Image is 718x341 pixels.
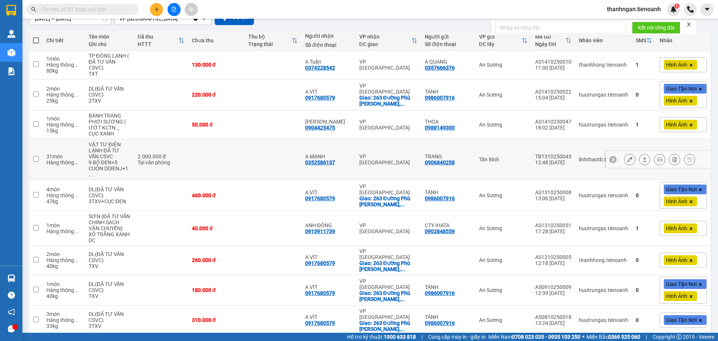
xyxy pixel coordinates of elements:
[535,59,571,65] div: AS1410250010
[134,31,188,51] th: Toggle SortBy
[675,3,678,9] span: 1
[248,34,292,40] div: Thu hộ
[305,153,352,159] div: A MẠNH
[305,159,335,165] div: 0352586137
[46,128,81,134] div: 15 kg
[401,266,405,272] span: ...
[171,7,177,12] span: file-add
[37,4,109,20] span: VP [GEOGRAPHIC_DATA]
[479,34,522,40] div: VP gửi
[535,284,571,290] div: AS0910250009
[425,59,472,65] div: A QUANG
[674,3,679,9] sup: 1
[425,65,455,71] div: 0357666376
[138,159,184,165] div: Tại văn phòng
[46,263,81,269] div: 40 kg
[636,92,652,98] div: 0
[535,89,571,95] div: AS1410250022
[305,320,335,326] div: 0917680579
[425,320,455,326] div: 0986007916
[356,31,421,51] th: Toggle SortBy
[535,41,565,47] div: Ngày ĐH
[425,159,455,165] div: 0906840258
[401,326,405,332] span: ...
[535,153,571,159] div: TB1310250043
[46,287,81,293] div: Hàng thông thường
[305,290,335,296] div: 0917680579
[687,6,694,13] img: phone-icon
[347,333,416,341] span: Hỗ trợ kỹ thuật:
[636,62,652,68] div: 1
[46,281,81,287] div: 1 món
[401,201,405,207] span: ...
[8,308,15,316] span: notification
[192,37,241,43] div: Chưa thu
[192,122,241,128] div: 50.000 đ
[89,159,130,177] div: 9 BÓ ĐEN+5 CUỘN DDIENJ+1 CUỘN TRÒN+9T VÀNG CHỮ XANH+1T TRẮNG CHỮ ĐỎ
[89,41,130,47] div: Ghi chú
[154,7,159,12] span: plus
[305,254,352,260] div: A VÍT
[89,53,130,71] div: TP ĐÔNG LẠNH ( ĐÃ TƯ VẤN CSVC)
[89,131,130,137] div: CỤC XANH
[632,31,656,51] th: Toggle SortBy
[359,195,417,207] div: Giao: 263 Đường Phù Đổng Thiên Vương, Phường 8, Đà Lạt, Lâm Đồng
[37,4,109,20] span: Gửi:
[638,24,674,32] span: Kết nối tổng đài
[46,62,81,68] div: Hàng thông thường
[535,189,571,195] div: AS1310250008
[89,171,93,177] span: ...
[8,292,15,299] span: question-circle
[89,281,130,293] div: DL(ĐÃ TƯ VẤN CSVC)
[579,92,628,98] div: huutrungas.tienoanh
[305,260,335,266] div: 0917680579
[535,65,571,71] div: 11:00 [DATE]
[700,3,714,16] button: caret-down
[608,334,640,340] strong: 0369 525 060
[37,22,102,28] span: A TRUNG - 0819099799
[512,334,580,340] strong: 0708 023 035 - 0935 103 250
[359,34,411,40] div: VP nhận
[676,334,682,340] span: copyright
[479,257,528,263] div: An Sương
[46,257,81,263] div: Hàng thông thường
[359,308,417,320] div: VP [GEOGRAPHIC_DATA]
[425,195,455,201] div: 0986007916
[425,222,472,228] div: CTY IHATA
[359,320,417,332] div: Giao: 263 Đường Phù Đổng Thiên Vương, Phường 8, Đà Lạt, Lâm Đồng
[89,113,130,131] div: BÁNH TRÁNG PHƠI SƯƠNG ( ƯỚT KCTN _
[535,290,571,296] div: 12:39 [DATE]
[535,222,571,228] div: AS1310250051
[305,228,335,234] div: 0915911739
[636,225,652,231] div: 1
[43,43,87,49] span: 08:45:06 [DATE]
[636,37,646,43] div: SMS
[305,222,352,228] div: ANH ĐÔNG
[6,5,16,16] img: logo-vxr
[359,222,417,234] div: VP [GEOGRAPHIC_DATA]
[666,257,687,264] span: Hình Ảnh
[46,323,81,329] div: 33 kg
[359,153,417,165] div: VP [GEOGRAPHIC_DATA]
[479,92,528,98] div: An Sương
[666,97,687,104] span: Hình Ảnh
[670,6,677,13] img: icon-new-feature
[359,119,417,131] div: VP [GEOGRAPHIC_DATA]
[359,83,417,95] div: VP [GEOGRAPHIC_DATA]
[89,71,130,77] div: TXT
[46,222,81,228] div: 1 món
[305,59,352,65] div: A Tuấn
[425,314,472,320] div: TÁNH
[579,37,628,43] div: Nhân viên
[425,290,455,296] div: 0986007916
[46,311,81,317] div: 3 món
[89,293,130,299] div: TXV
[624,154,635,165] div: Sửa đơn hàng
[636,287,652,293] div: 0
[8,325,15,332] span: message
[89,186,130,198] div: DL(ĐÃ TƯ VẤN CSVC)
[666,85,697,92] span: Giao Tận Nơi
[31,7,36,12] span: search
[89,251,130,263] div: DL(ĐÃ TƯ VẤN CSVC)
[425,125,455,131] div: 0988149300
